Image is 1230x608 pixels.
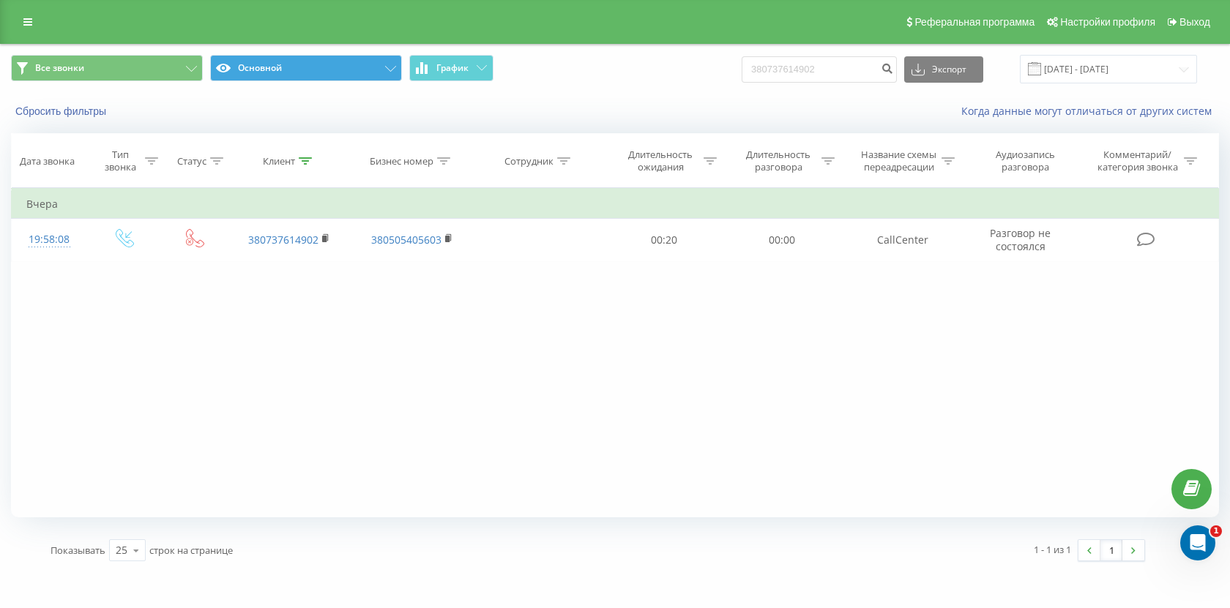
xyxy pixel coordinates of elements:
button: Все звонки [11,55,203,81]
td: 00:20 [605,219,723,261]
div: 25 [116,543,127,558]
iframe: Intercom live chat [1180,525,1215,560]
div: Сотрудник [504,155,553,168]
button: Сбросить фильтры [11,105,113,118]
div: Комментарий/категория звонка [1095,149,1180,173]
div: Название схемы переадресации [860,149,938,173]
input: Поиск по номеру [742,56,897,83]
div: 1 - 1 из 1 [1034,542,1071,557]
div: Дата звонка [20,155,75,168]
td: CallCenter [841,219,963,261]
div: Бизнес номер [370,155,433,168]
span: 1 [1210,525,1222,537]
span: Выход [1179,16,1210,28]
a: Когда данные могут отличаться от других систем [961,104,1219,118]
div: Длительность ожидания [622,149,700,173]
span: График [436,63,469,73]
button: Экспорт [904,56,983,83]
span: Все звонки [35,62,84,74]
div: Статус [177,155,206,168]
span: Разговор не состоялся [990,226,1051,253]
a: 380505405603 [371,233,441,247]
div: Аудиозапись разговора [977,149,1073,173]
span: Реферальная программа [914,16,1035,28]
span: Показывать [51,544,105,557]
div: Тип звонка [100,149,141,173]
span: строк на странице [149,544,233,557]
div: Клиент [263,155,295,168]
td: Вчера [12,189,1219,219]
a: 1 [1100,540,1122,560]
button: График [409,55,493,81]
span: Настройки профиля [1060,16,1155,28]
td: 00:00 [723,219,841,261]
div: Длительность разговора [739,149,818,173]
a: 380737614902 [248,233,318,247]
button: Основной [210,55,402,81]
div: 19:58:08 [26,225,72,254]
